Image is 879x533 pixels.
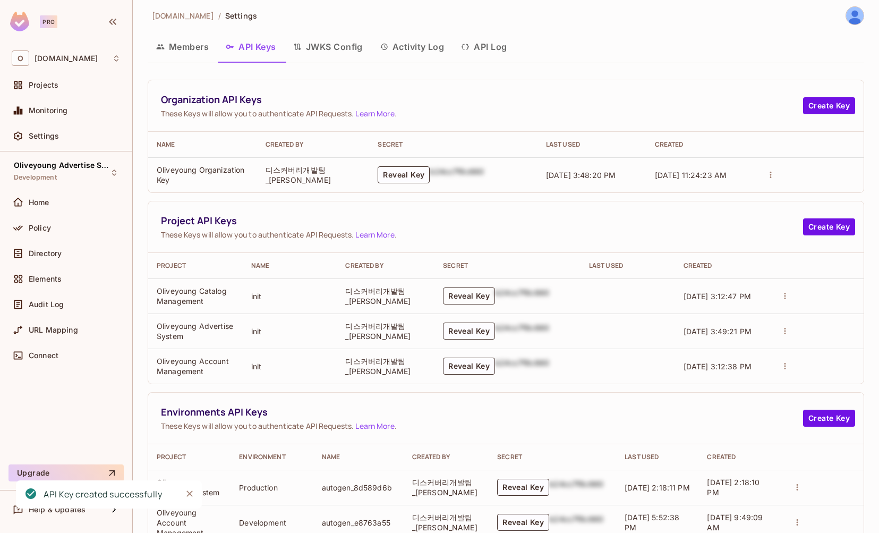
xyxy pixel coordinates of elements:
button: Reveal Key [378,166,430,183]
span: Settings [29,132,59,140]
div: Secret [443,261,572,270]
div: Secret [378,140,528,149]
button: Reveal Key [443,323,495,340]
span: Connect [29,351,58,360]
td: init [243,314,337,349]
div: b24cc7f8c660 [495,287,549,304]
td: init [243,349,337,384]
span: [DATE] 2:18:11 PM [625,483,690,492]
div: Last Used [625,453,690,461]
div: Created By [412,453,481,461]
span: These Keys will allow you to authenticate API Requests. . [161,108,803,119]
button: API Log [453,33,515,60]
button: Close [182,486,198,502]
span: Oliveyoung Advertise System [14,161,109,170]
div: b24cc7f8c660 [430,166,484,183]
td: init [243,278,337,314]
div: API Key created successfully [44,488,162,501]
button: actions [778,289,792,303]
span: These Keys will allow you to authenticate API Requests. . [161,421,803,431]
button: Activity Log [371,33,453,60]
button: actions [778,324,792,339]
div: Project [157,453,222,461]
span: Workspace: oliveyoung.co.kr [35,54,98,63]
div: Environment [239,453,304,461]
span: Audit Log [29,300,64,309]
span: Projects [29,81,58,89]
span: These Keys will allow you to authenticate API Requests. . [161,230,803,240]
li: / [218,11,221,21]
span: [DATE] 3:12:38 PM [684,362,752,371]
span: [DATE] 9:49:09 AM [707,513,763,532]
span: [DATE] 2:18:10 PM [707,478,759,497]
button: actions [763,167,778,182]
span: Environments API Keys [161,405,803,419]
div: Pro [40,15,57,28]
button: Reveal Key [497,514,549,531]
span: Directory [29,249,62,258]
td: 디스커버리개발팀_[PERSON_NAME] [257,157,370,192]
div: Last Used [589,261,667,270]
div: Project [157,261,234,270]
img: SReyMgAAAABJRU5ErkJggg== [10,12,29,31]
span: [DATE] 3:49:21 PM [684,327,752,336]
td: 디스커버리개발팀_[PERSON_NAME] [404,470,489,505]
div: Created [655,140,747,149]
span: Development [14,173,57,182]
td: autogen_8d589d6b [313,470,404,505]
span: URL Mapping [29,326,78,334]
span: O [12,50,29,66]
div: Created [684,261,761,270]
button: actions [778,359,792,374]
button: Reveal Key [443,358,495,375]
img: 디스커버리개발팀_송준호 [846,7,864,24]
span: Monitoring [29,106,68,115]
div: Created By [345,261,426,270]
span: Home [29,198,49,207]
span: Policy [29,224,51,232]
button: Members [148,33,217,60]
div: b24cc7f8c660 [549,514,603,531]
button: Reveal Key [497,479,549,496]
button: actions [790,480,805,495]
div: b24cc7f8c660 [495,358,549,375]
span: [DOMAIN_NAME] [152,11,214,21]
div: b24cc7f8c660 [549,479,603,496]
div: Created [707,453,772,461]
span: [DATE] 11:24:23 AM [655,171,727,180]
button: JWKS Config [285,33,371,60]
button: Create Key [803,97,855,114]
td: Oliveyoung Organization Key [148,157,257,192]
span: Project API Keys [161,214,803,227]
td: 디스커버리개발팀_[PERSON_NAME] [337,314,434,349]
div: Created By [266,140,361,149]
span: [DATE] 3:12:47 PM [684,292,752,301]
span: [DATE] 3:48:20 PM [546,171,616,180]
button: Upgrade [8,464,124,481]
td: 디스커버리개발팀_[PERSON_NAME] [337,278,434,314]
td: Oliveyoung Catalog Management [148,278,243,314]
a: Learn More [355,108,394,119]
button: Create Key [803,410,855,427]
button: Reveal Key [443,287,495,304]
button: Create Key [803,218,855,235]
td: Production [231,470,313,505]
span: Settings [225,11,257,21]
div: Name [322,453,395,461]
td: Oliveyoung Account Management [148,349,243,384]
div: Name [157,140,249,149]
span: [DATE] 5:52:38 PM [625,513,679,532]
button: API Keys [217,33,285,60]
td: 디스커버리개발팀_[PERSON_NAME] [337,349,434,384]
div: b24cc7f8c660 [495,323,549,340]
span: Organization API Keys [161,93,803,106]
td: Oliveyoung Advertise System [148,470,231,505]
td: Oliveyoung Advertise System [148,314,243,349]
span: Elements [29,275,62,283]
div: Last Used [546,140,638,149]
button: actions [790,515,805,530]
div: Secret [497,453,608,461]
div: Name [251,261,329,270]
a: Learn More [355,421,394,431]
a: Learn More [355,230,394,240]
